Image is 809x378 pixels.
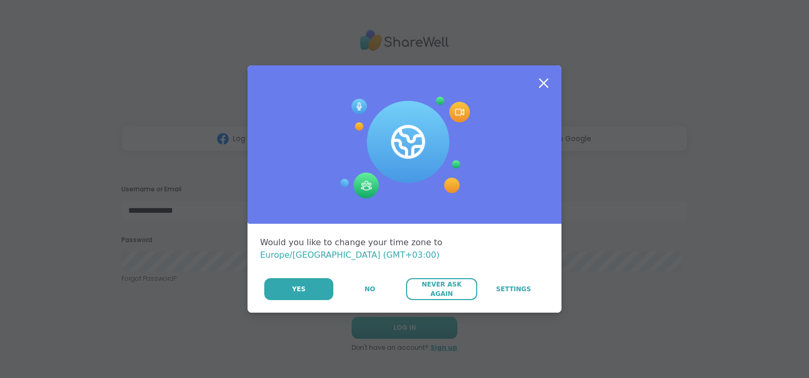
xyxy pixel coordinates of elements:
span: Yes [292,284,306,294]
button: No [334,278,405,300]
span: Settings [496,284,531,294]
button: Never Ask Again [406,278,477,300]
span: Europe/[GEOGRAPHIC_DATA] (GMT+03:00) [260,250,440,260]
div: Would you like to change your time zone to [260,236,549,261]
button: Yes [264,278,333,300]
img: Session Experience [339,97,470,199]
span: No [365,284,375,294]
span: Never Ask Again [411,280,471,299]
a: Settings [478,278,549,300]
